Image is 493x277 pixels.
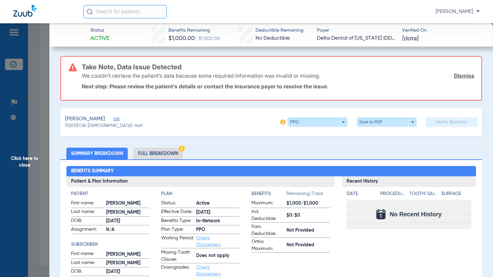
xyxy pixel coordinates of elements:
span: [PERSON_NAME] [106,200,150,207]
span: Edit [113,117,119,123]
span: Verified On [402,27,482,34]
span: Remaining/Total [287,190,330,200]
p: Next step: Please review the patient’s details or contact the insurance payer to resolve the issue. [82,83,474,90]
span: Ind. Deductible: [252,208,284,222]
img: Calendar [376,209,386,219]
span: [PERSON_NAME] [106,209,150,216]
input: Search for patients [83,5,167,18]
span: N/A [106,226,150,233]
span: Delta Dental of [US_STATE] (DDPA) - AI [317,34,397,43]
span: Does not apply [196,252,240,259]
span: [DATE] [106,218,150,225]
h4: Tooth/Quad [409,190,439,197]
iframe: Chat Widget [460,245,493,277]
li: Full Breakdown [133,148,183,159]
span: Ortho Maximum: [252,238,284,252]
app-breakdown-title: Surface [441,190,471,200]
span: First name: [71,200,104,208]
h4: Plan [161,190,240,197]
span: Assignment: [71,226,104,234]
span: Waiting Period: [161,235,194,248]
h2: Benefits Summary [66,166,476,177]
span: [DATE] [196,209,240,216]
span: Not Provided [287,242,330,249]
span: Missing Tooth Clause: [161,249,194,263]
h4: Surface [441,190,471,197]
h4: Patient [71,190,150,197]
span: Last name: [71,259,104,267]
a: Check Disclaimers [196,265,220,276]
span: Effective Date: [161,208,194,216]
span: [DATE] [106,268,150,275]
span: [DATE] [402,35,419,43]
h4: Benefits [252,190,287,197]
app-breakdown-title: Procedure [380,190,407,200]
span: Plan Type: [161,226,194,234]
span: No Deductible [256,36,290,41]
h3: Take Note, Data Issue Detected [82,64,474,70]
span: Maximum: [252,200,284,208]
span: In-Network [196,218,240,225]
a: Check Disclaimers [196,236,220,247]
app-breakdown-title: Benefits [252,190,287,200]
app-breakdown-title: Tooth/Quad [409,190,439,200]
img: Hazard [179,146,185,152]
span: DOB: [71,268,104,276]
h4: Date [347,190,375,197]
span: (11203) DOB: [DEMOGRAPHIC_DATA] - HoH [65,123,142,129]
img: Search Icon [87,9,93,15]
h4: Procedure [380,190,407,197]
img: error-icon [69,63,77,71]
span: First name: [71,250,104,258]
button: Save to PDF [357,117,417,127]
span: PPO [196,226,240,233]
span: Benefits Remaining [168,27,220,34]
h3: Patient & Plan Information [66,176,335,187]
span: $1,000/$1,000 [287,200,330,207]
span: Benefits Type: [161,217,194,225]
span: Payer [317,27,397,34]
img: info-icon [280,119,286,125]
span: [PERSON_NAME] [65,115,105,123]
span: / $1,000.00 [195,36,220,41]
span: Status [90,27,109,34]
app-breakdown-title: Date [347,190,375,200]
span: [PERSON_NAME] [436,8,480,15]
span: No Recent History [390,211,442,218]
a: Dismiss [454,72,474,79]
span: Last name: [71,208,104,216]
span: $0/$0 [287,212,330,219]
button: PPO [288,117,348,127]
span: Deductible Remaining [256,27,304,34]
span: $1,000.00 [168,35,195,41]
span: [PERSON_NAME] [106,251,150,258]
h4: Subscriber [71,241,150,248]
span: Status: [161,200,194,208]
span: [PERSON_NAME] [106,260,150,267]
span: Active [90,34,109,43]
span: Fam. Deductible: [252,223,284,237]
span: DOB: [71,217,104,225]
img: Zuub Logo [13,5,36,17]
h3: Recent History [342,176,476,187]
li: Summary Breakdown [66,148,128,159]
span: Not Provided [287,227,330,234]
span: Active [196,200,240,207]
p: We couldn’t retrieve the patient’s data because some required information was invalid or missing. [82,72,320,79]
